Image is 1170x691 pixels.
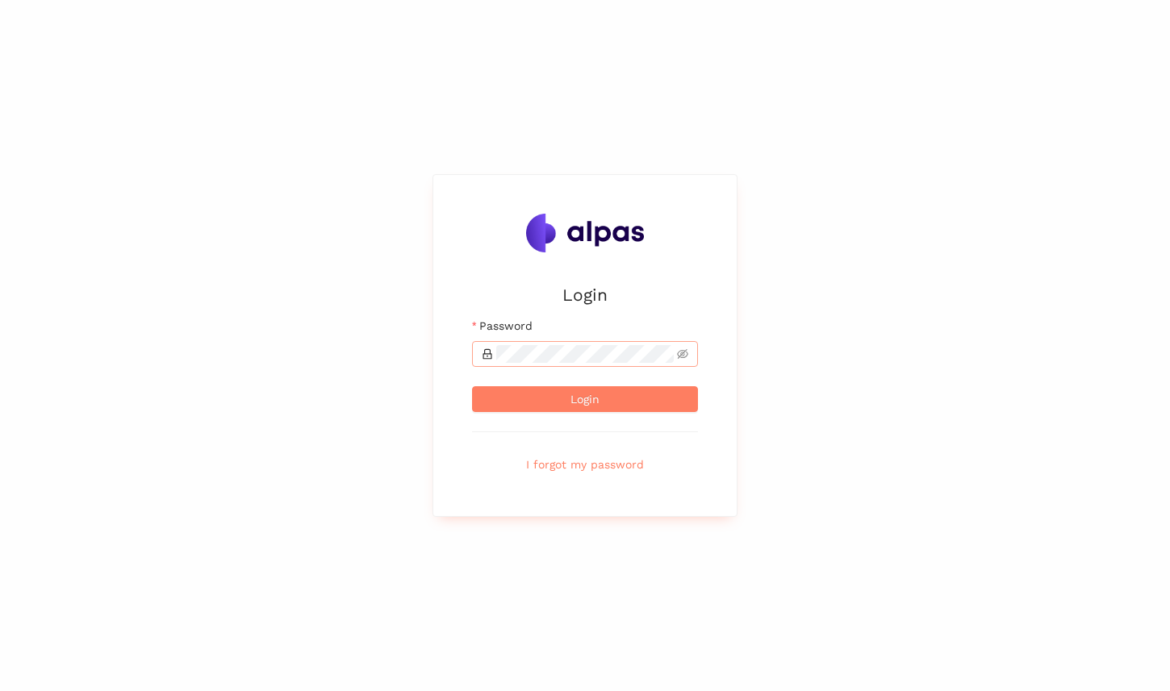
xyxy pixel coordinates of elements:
button: Login [472,386,698,412]
img: Alpas.ai Logo [526,214,644,252]
label: Password [472,317,533,335]
h2: Login [472,281,698,308]
span: Login [570,390,600,408]
span: I forgot my password [526,456,644,473]
button: I forgot my password [472,452,698,477]
input: Password [496,345,674,363]
span: lock [482,348,493,360]
span: eye-invisible [677,348,688,360]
